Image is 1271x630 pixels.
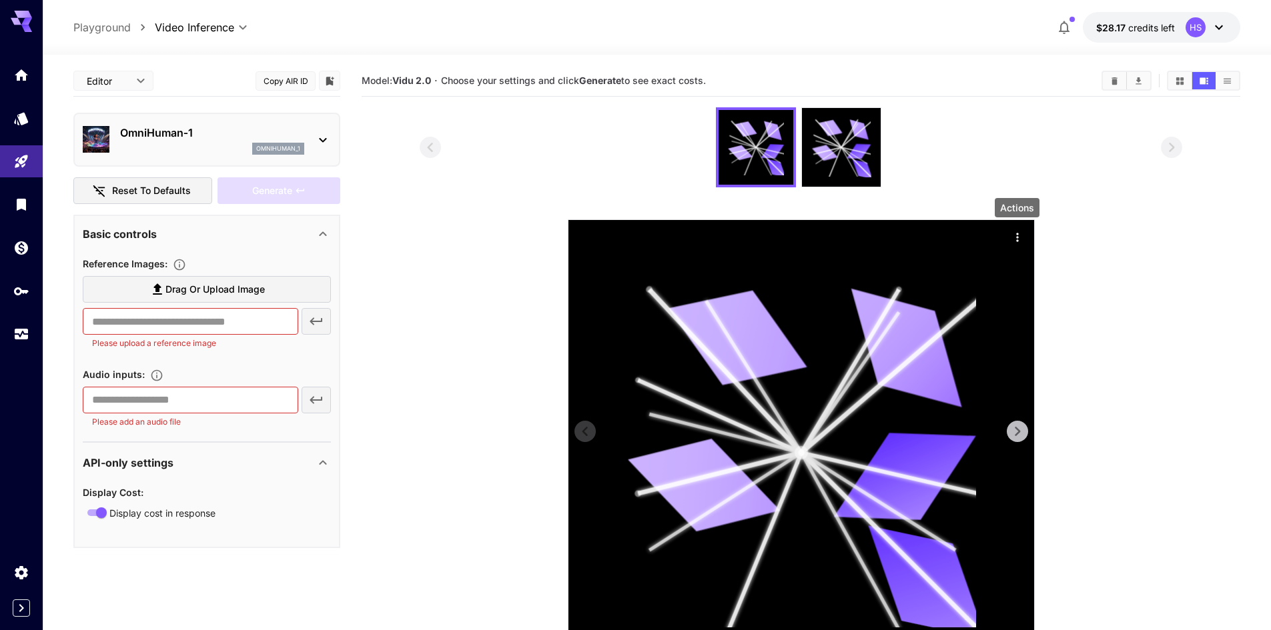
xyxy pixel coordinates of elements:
[1192,72,1216,89] button: Show media in video view
[1216,72,1239,89] button: Show media in list view
[87,74,128,88] span: Editor
[1096,22,1128,33] span: $28.17
[83,119,331,160] div: OmniHuman‑1omnihuman_1
[579,75,621,86] b: Generate
[83,258,167,269] span: Reference Images :
[13,153,29,170] div: Playground
[13,283,29,299] div: API Keys
[73,19,131,35] a: Playground
[109,506,216,520] span: Display cost in response
[92,415,289,429] p: Please add an audio file
[83,447,331,479] div: API-only settings
[83,369,145,380] span: Audio inputs :
[13,326,29,343] div: Usage
[73,19,155,35] nav: breadcrumb
[13,196,29,213] div: Library
[1128,22,1175,33] span: credits left
[13,67,29,83] div: Home
[256,71,316,91] button: Copy AIR ID
[165,281,265,298] span: Drag or upload image
[155,19,234,35] span: Video Inference
[1103,72,1126,89] button: Clear All
[13,564,29,581] div: Settings
[324,73,336,89] button: Add to library
[83,226,157,242] p: Basic controls
[995,198,1039,217] div: Actions
[1168,72,1192,89] button: Show media in grid view
[392,75,431,86] b: Vidu 2.0
[1096,21,1175,35] div: $28.16817
[1186,17,1206,37] div: HS
[13,110,29,127] div: Models
[73,177,212,205] button: Reset to defaults
[434,73,438,89] p: ·
[256,144,300,153] p: omnihuman_1
[1167,71,1240,91] div: Show media in grid viewShow media in video viewShow media in list view
[441,75,706,86] span: Choose your settings and click to see exact costs.
[1083,12,1240,43] button: $28.16817HS
[1007,227,1027,247] div: Actions
[13,599,30,617] button: Expand sidebar
[83,487,143,498] span: Display Cost :
[1102,71,1152,91] div: Clear AllDownload All
[167,258,191,271] button: Upload a reference image to guide the result. Supported formats: MP4, WEBM and MOV.
[145,369,169,382] button: Upload an audio file. Supported formats: .mp3, .wav, .flac, .aac, .ogg, .m4a, .wma. For best resu...
[92,337,289,350] p: Please upload a reference image
[13,239,29,256] div: Wallet
[362,75,431,86] span: Model:
[218,177,340,205] div: Please check all required fields
[120,125,304,141] p: OmniHuman‑1
[83,276,331,303] label: Drag or upload image
[83,218,331,250] div: Basic controls
[1127,72,1150,89] button: Download All
[83,455,173,471] p: API-only settings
